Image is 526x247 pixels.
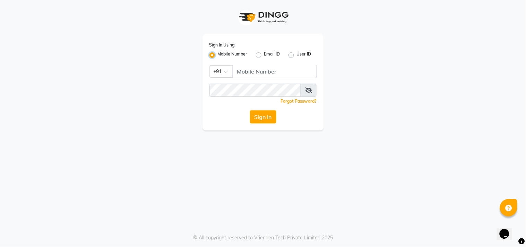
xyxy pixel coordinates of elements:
a: Forgot Password? [281,99,317,104]
img: logo1.svg [235,7,291,27]
label: Mobile Number [218,51,248,59]
iframe: chat widget [497,219,519,240]
input: Username [209,84,301,97]
label: User ID [297,51,311,59]
button: Sign In [250,110,276,123]
label: Sign In Using: [209,42,236,48]
input: Username [233,65,317,78]
label: Email ID [264,51,280,59]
